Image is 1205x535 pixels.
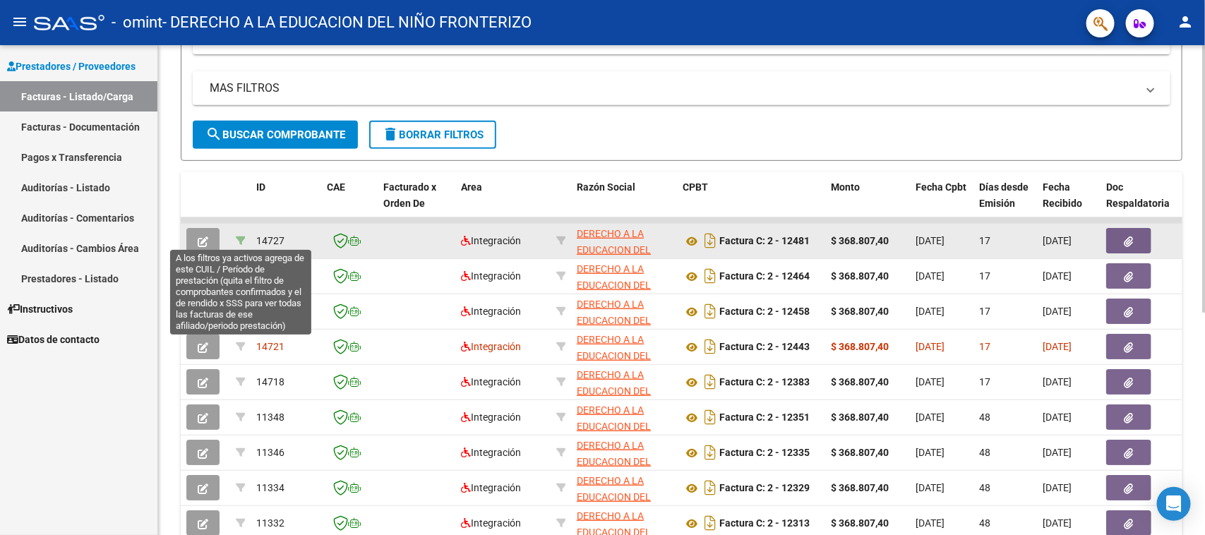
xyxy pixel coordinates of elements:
span: [DATE] [1043,341,1072,352]
i: Descargar documento [701,371,719,393]
span: 48 [979,517,990,529]
div: 30678688092 [577,261,671,291]
span: Días desde Emisión [979,181,1029,209]
datatable-header-cell: Razón Social [571,172,677,234]
span: [DATE] [1043,411,1072,423]
datatable-header-cell: Fecha Recibido [1037,172,1101,234]
span: 48 [979,447,990,458]
span: [DATE] [916,270,945,282]
span: [DATE] [1043,482,1072,493]
strong: $ 368.807,40 [831,270,889,282]
span: DERECHO A LA EDUCACION DEL NIÑO FRONTERIZO [577,299,662,342]
span: 17 [979,270,990,282]
span: Integración [461,341,521,352]
strong: Factura C: 2 - 12313 [719,518,810,529]
span: [DATE] [916,306,945,317]
span: 14722 [256,306,284,317]
span: Borrar Filtros [382,128,484,141]
span: Area [461,181,482,193]
strong: $ 368.807,40 [831,306,889,317]
span: 17 [979,235,990,246]
mat-icon: search [205,126,222,143]
i: Descargar documento [701,476,719,499]
button: Borrar Filtros [369,121,496,149]
span: Doc Respaldatoria [1106,181,1170,209]
mat-expansion-panel-header: MAS FILTROS [193,71,1170,105]
span: [DATE] [916,235,945,246]
datatable-header-cell: CPBT [677,172,825,234]
strong: Factura C: 2 - 12383 [719,377,810,388]
span: [DATE] [916,411,945,423]
mat-icon: person [1177,13,1194,30]
datatable-header-cell: Area [455,172,551,234]
i: Descargar documento [701,406,719,428]
span: Integración [461,517,521,529]
span: 11332 [256,517,284,529]
span: Facturado x Orden De [383,181,436,209]
datatable-header-cell: CAE [321,172,378,234]
mat-panel-title: MAS FILTROS [210,80,1137,96]
span: 14721 [256,341,284,352]
span: [DATE] [916,341,945,352]
span: - omint [112,7,162,38]
span: CAE [327,181,345,193]
span: Integración [461,306,521,317]
strong: Factura C: 2 - 12481 [719,236,810,247]
i: Descargar documento [701,229,719,252]
i: Descargar documento [701,441,719,464]
span: DERECHO A LA EDUCACION DEL NIÑO FRONTERIZO [577,263,662,307]
span: Datos de contacto [7,332,100,347]
strong: Factura C: 2 - 12335 [719,447,810,459]
span: ID [256,181,265,193]
datatable-header-cell: Facturado x Orden De [378,172,455,234]
datatable-header-cell: Doc Respaldatoria [1101,172,1185,234]
span: 11334 [256,482,284,493]
datatable-header-cell: Días desde Emisión [973,172,1037,234]
span: DERECHO A LA EDUCACION DEL NIÑO FRONTERIZO [577,440,662,483]
span: Razón Social [577,181,635,193]
strong: Factura C: 2 - 12464 [719,271,810,282]
span: [DATE] [1043,517,1072,529]
span: 14718 [256,376,284,387]
span: 14727 [256,235,284,246]
i: Descargar documento [701,512,719,534]
span: [DATE] [916,376,945,387]
div: Open Intercom Messenger [1157,487,1191,521]
span: [DATE] [1043,235,1072,246]
span: Integración [461,411,521,423]
span: 48 [979,411,990,423]
div: 30678688092 [577,332,671,361]
div: 30678688092 [577,473,671,503]
span: 48 [979,482,990,493]
strong: Factura C: 2 - 12329 [719,483,810,494]
span: [DATE] [916,517,945,529]
div: 30678688092 [577,226,671,256]
span: Instructivos [7,301,73,317]
span: 11348 [256,411,284,423]
i: Descargar documento [701,265,719,287]
span: DERECHO A LA EDUCACION DEL NIÑO FRONTERIZO [577,228,662,272]
span: [DATE] [916,447,945,458]
span: [DATE] [1043,376,1072,387]
strong: $ 368.807,40 [831,341,889,352]
datatable-header-cell: Monto [825,172,910,234]
span: 14723 [256,270,284,282]
span: Integración [461,235,521,246]
datatable-header-cell: Fecha Cpbt [910,172,973,234]
span: - DERECHO A LA EDUCACION DEL NIÑO FRONTERIZO [162,7,532,38]
span: 17 [979,341,990,352]
strong: $ 368.807,40 [831,482,889,493]
i: Descargar documento [701,335,719,358]
mat-icon: menu [11,13,28,30]
span: Fecha Recibido [1043,181,1082,209]
strong: $ 368.807,40 [831,235,889,246]
span: [DATE] [1043,270,1072,282]
span: Monto [831,181,860,193]
strong: $ 368.807,40 [831,411,889,423]
span: Integración [461,482,521,493]
datatable-header-cell: ID [251,172,321,234]
span: 17 [979,306,990,317]
span: DERECHO A LA EDUCACION DEL NIÑO FRONTERIZO [577,334,662,378]
span: CPBT [683,181,708,193]
div: 30678688092 [577,402,671,432]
